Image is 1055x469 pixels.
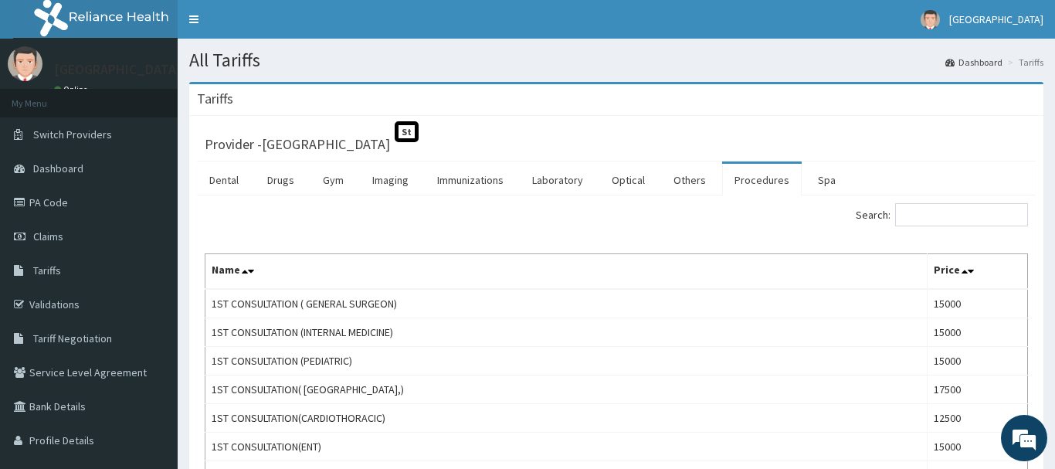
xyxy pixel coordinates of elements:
a: Others [661,164,718,196]
th: Price [927,254,1027,290]
a: Spa [806,164,848,196]
li: Tariffs [1004,56,1043,69]
a: Online [54,84,91,95]
td: 1ST CONSULTATION (INTERNAL MEDICINE) [205,318,928,347]
td: 15000 [927,289,1027,318]
td: 1ST CONSULTATION(ENT) [205,433,928,461]
span: Claims [33,229,63,243]
td: 1ST CONSULTATION( [GEOGRAPHIC_DATA],) [205,376,928,404]
span: [GEOGRAPHIC_DATA] [949,12,1043,26]
h3: Tariffs [197,92,233,106]
input: Search: [895,203,1028,226]
th: Name [205,254,928,290]
a: Dental [197,164,251,196]
img: User Image [921,10,940,29]
span: Dashboard [33,161,83,175]
h3: Provider - [GEOGRAPHIC_DATA] [205,138,390,151]
a: Immunizations [425,164,516,196]
td: 1ST CONSULTATION ( GENERAL SURGEON) [205,289,928,318]
span: St [395,121,419,142]
td: 1ST CONSULTATION(CARDIOTHORACIC) [205,404,928,433]
label: Search: [856,203,1028,226]
a: Dashboard [945,56,1002,69]
a: Procedures [722,164,802,196]
td: 15000 [927,347,1027,376]
a: Optical [599,164,657,196]
a: Laboratory [520,164,595,196]
a: Imaging [360,164,421,196]
td: 15000 [927,318,1027,347]
a: Gym [310,164,356,196]
span: Tariff Negotiation [33,331,112,345]
span: Switch Providers [33,127,112,141]
a: Drugs [255,164,307,196]
span: Tariffs [33,263,61,277]
img: User Image [8,46,42,81]
h1: All Tariffs [189,50,1043,70]
p: [GEOGRAPHIC_DATA] [54,63,181,76]
td: 1ST CONSULTATION (PEDIATRIC) [205,347,928,376]
td: 12500 [927,404,1027,433]
td: 17500 [927,376,1027,404]
td: 15000 [927,433,1027,461]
